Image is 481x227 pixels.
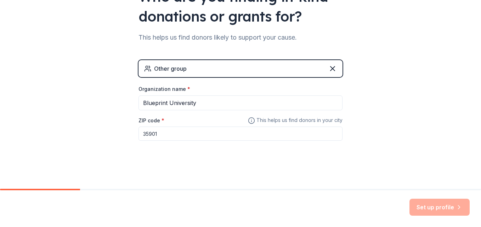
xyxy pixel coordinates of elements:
input: American Red Cross [138,95,343,110]
input: 12345 (U.S. only) [138,127,343,141]
span: This helps us find donors in your city [248,116,343,125]
div: This helps us find donors likely to support your cause. [138,32,343,43]
div: Other group [154,64,187,73]
label: ZIP code [138,117,164,124]
label: Organization name [138,86,190,93]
